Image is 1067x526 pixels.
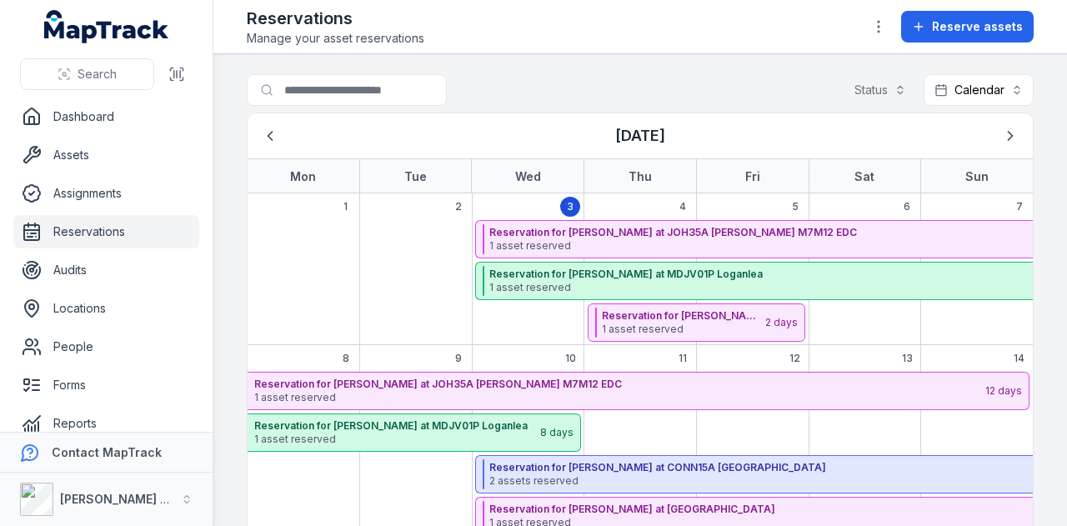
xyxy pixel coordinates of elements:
[854,169,874,183] strong: Sat
[745,169,760,183] strong: Fri
[515,169,541,183] strong: Wed
[254,391,984,404] span: 1 asset reserved
[254,419,539,433] strong: Reservation for [PERSON_NAME] at MDJV01P Loganlea
[13,138,199,172] a: Assets
[679,352,687,365] span: 11
[254,378,984,391] strong: Reservation for [PERSON_NAME] at JOH35A [PERSON_NAME] M7M12 EDC
[1014,352,1024,365] span: 14
[13,330,199,363] a: People
[13,253,199,287] a: Audits
[247,7,424,30] h2: Reservations
[13,368,199,402] a: Forms
[1016,200,1023,213] span: 7
[902,352,913,365] span: 13
[602,309,764,323] strong: Reservation for [PERSON_NAME] at [GEOGRAPHIC_DATA] [STREET_ADDRESS]
[404,169,427,183] strong: Tue
[254,433,539,446] span: 1 asset reserved
[932,18,1023,35] span: Reserve assets
[901,11,1034,43] button: Reserve assets
[290,169,316,183] strong: Mon
[965,169,989,183] strong: Sun
[247,30,424,47] span: Manage your asset reservations
[904,200,910,213] span: 6
[792,200,799,213] span: 5
[455,352,462,365] span: 9
[78,66,117,83] span: Search
[789,352,800,365] span: 12
[248,372,1029,410] button: Reservation for [PERSON_NAME] at JOH35A [PERSON_NAME] M7M12 EDC1 asset reserved12 days
[602,323,764,336] span: 1 asset reserved
[679,200,686,213] span: 4
[248,413,581,452] button: Reservation for [PERSON_NAME] at MDJV01P Loganlea1 asset reserved8 days
[629,169,652,183] strong: Thu
[567,200,574,213] span: 3
[13,407,199,440] a: Reports
[13,215,199,248] a: Reservations
[20,58,154,90] button: Search
[13,100,199,133] a: Dashboard
[994,120,1026,152] button: Next
[52,445,162,459] strong: Contact MapTrack
[588,303,805,342] button: Reservation for [PERSON_NAME] at [GEOGRAPHIC_DATA] [STREET_ADDRESS]1 asset reserved2 days
[254,120,286,152] button: Previous
[455,200,462,213] span: 2
[565,352,576,365] span: 10
[13,177,199,210] a: Assignments
[924,74,1034,106] button: Calendar
[844,74,917,106] button: Status
[60,492,197,506] strong: [PERSON_NAME] Group
[615,124,665,148] h3: [DATE]
[13,292,199,325] a: Locations
[343,200,348,213] span: 1
[343,352,349,365] span: 8
[44,10,169,43] a: MapTrack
